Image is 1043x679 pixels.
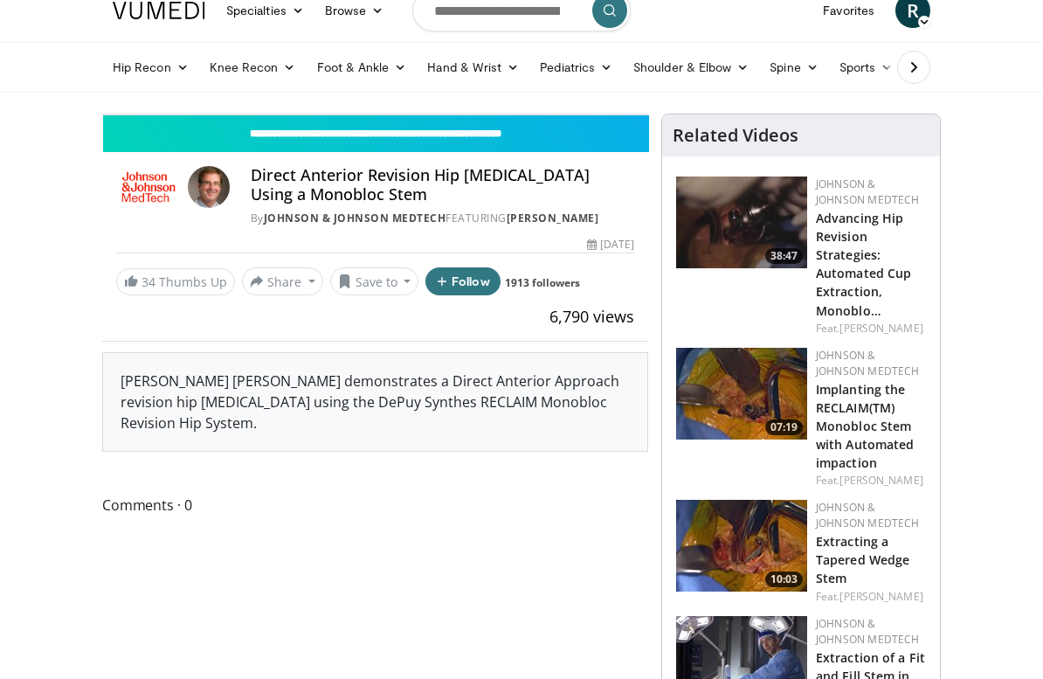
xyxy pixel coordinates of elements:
div: Feat. [816,589,926,605]
img: 0b84e8e2-d493-4aee-915d-8b4f424ca292.150x105_q85_crop-smart_upscale.jpg [676,500,807,592]
a: 10:03 [676,500,807,592]
a: 1913 followers [505,275,580,290]
a: Shoulder & Elbow [623,50,759,85]
button: Follow [425,267,501,295]
button: Save to [330,267,419,295]
a: Sports [829,50,904,85]
a: 07:19 [676,348,807,440]
a: Foot & Ankle [307,50,418,85]
div: Feat. [816,321,926,336]
img: VuMedi Logo [113,2,205,19]
img: Johnson & Johnson MedTech [116,166,181,208]
div: Feat. [816,473,926,488]
button: Share [242,267,323,295]
a: [PERSON_NAME] [839,321,922,336]
div: [PERSON_NAME] [PERSON_NAME] demonstrates a Direct Anterior Approach revision hip [MEDICAL_DATA] u... [103,353,647,451]
a: Implanting the RECLAIM(TM) Monobloc Stem with Automated impaction [816,381,914,471]
div: [DATE] [587,237,634,253]
span: 10:03 [765,572,803,587]
span: Comments 0 [102,494,648,516]
span: 38:47 [765,248,803,264]
img: Avatar [188,166,230,208]
a: Johnson & Johnson MedTech [816,177,920,207]
a: Johnson & Johnson MedTech [264,211,446,225]
span: 07:19 [765,419,803,435]
a: [PERSON_NAME] [839,589,922,604]
h4: Related Videos [673,125,798,146]
a: Johnson & Johnson MedTech [816,616,920,647]
a: Knee Recon [199,50,307,85]
a: Johnson & Johnson MedTech [816,500,920,530]
a: [PERSON_NAME] [507,211,599,225]
a: Spine [759,50,828,85]
img: 9f1a5b5d-2ba5-4c40-8e0c-30b4b8951080.150x105_q85_crop-smart_upscale.jpg [676,177,807,268]
img: ffc33e66-92ed-4f11-95c4-0a160745ec3c.150x105_q85_crop-smart_upscale.jpg [676,348,807,440]
h4: Direct Anterior Revision Hip [MEDICAL_DATA] Using a Monobloc Stem [251,166,634,204]
a: Johnson & Johnson MedTech [816,348,920,378]
a: Hand & Wrist [417,50,529,85]
a: Advancing Hip Revision Strategies: Automated Cup Extraction, Monoblo… [816,210,911,319]
a: 38:47 [676,177,807,268]
a: Extracting a Tapered Wedge Stem [816,533,909,586]
a: [PERSON_NAME] [839,473,922,488]
a: Hip Recon [102,50,199,85]
a: Pediatrics [529,50,623,85]
a: 34 Thumbs Up [116,268,235,295]
div: By FEATURING [251,211,634,226]
span: 6,790 views [549,306,634,327]
span: 34 [142,274,155,290]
